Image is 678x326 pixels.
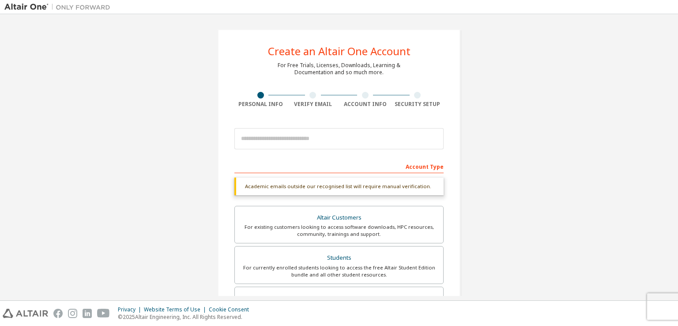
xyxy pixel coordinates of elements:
[53,309,63,318] img: facebook.svg
[392,101,444,108] div: Security Setup
[97,309,110,318] img: youtube.svg
[4,3,115,11] img: Altair One
[83,309,92,318] img: linkedin.svg
[234,101,287,108] div: Personal Info
[118,306,144,313] div: Privacy
[240,224,438,238] div: For existing customers looking to access software downloads, HPC resources, community, trainings ...
[234,159,444,173] div: Account Type
[339,101,392,108] div: Account Info
[68,309,77,318] img: instagram.svg
[240,252,438,264] div: Students
[234,178,444,195] div: Academic emails outside our recognised list will require manual verification.
[240,292,438,305] div: Faculty
[118,313,254,321] p: © 2025 Altair Engineering, Inc. All Rights Reserved.
[209,306,254,313] div: Cookie Consent
[240,212,438,224] div: Altair Customers
[268,46,411,57] div: Create an Altair One Account
[278,62,400,76] div: For Free Trials, Licenses, Downloads, Learning & Documentation and so much more.
[240,264,438,278] div: For currently enrolled students looking to access the free Altair Student Edition bundle and all ...
[3,309,48,318] img: altair_logo.svg
[287,101,339,108] div: Verify Email
[144,306,209,313] div: Website Terms of Use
